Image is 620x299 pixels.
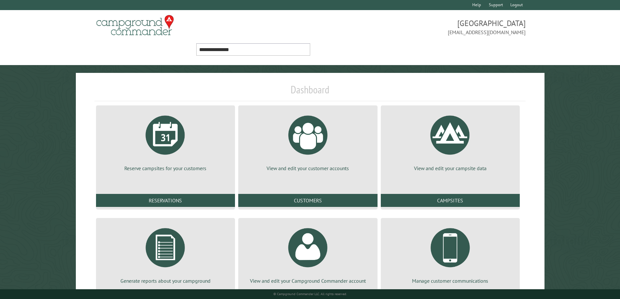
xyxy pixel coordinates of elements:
[104,165,227,172] p: Reserve campsites for your customers
[246,111,369,172] a: View and edit your customer accounts
[94,83,526,101] h1: Dashboard
[389,223,512,284] a: Manage customer communications
[246,165,369,172] p: View and edit your customer accounts
[246,277,369,284] p: View and edit your Campground Commander account
[238,194,377,207] a: Customers
[389,277,512,284] p: Manage customer communications
[389,165,512,172] p: View and edit your campsite data
[389,111,512,172] a: View and edit your campsite data
[310,18,526,36] span: [GEOGRAPHIC_DATA] [EMAIL_ADDRESS][DOMAIN_NAME]
[94,13,176,38] img: Campground Commander
[96,194,235,207] a: Reservations
[273,292,347,296] small: © Campground Commander LLC. All rights reserved.
[104,277,227,284] p: Generate reports about your campground
[246,223,369,284] a: View and edit your Campground Commander account
[381,194,520,207] a: Campsites
[104,223,227,284] a: Generate reports about your campground
[104,111,227,172] a: Reserve campsites for your customers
